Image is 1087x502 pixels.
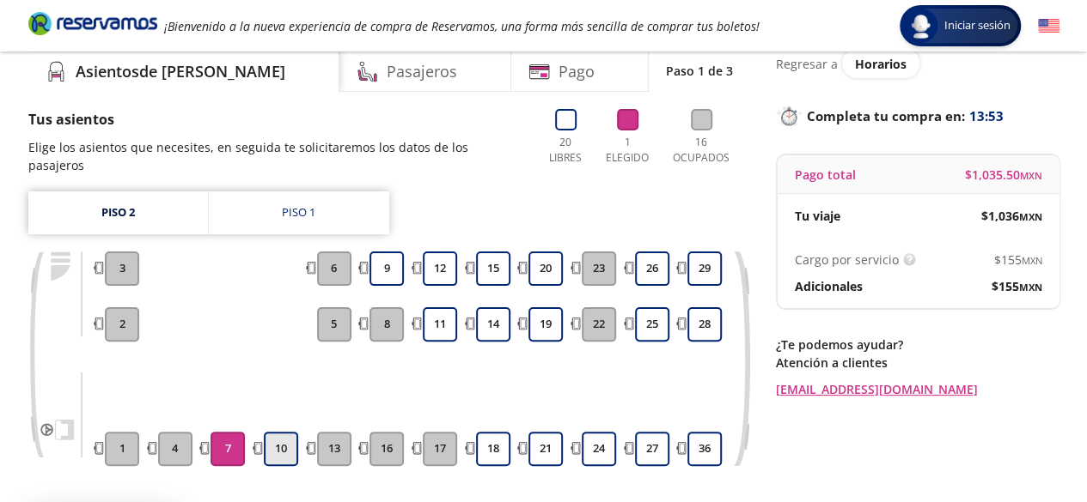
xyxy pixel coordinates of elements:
[387,60,457,83] h4: Pasajeros
[965,166,1042,184] span: $ 1,035.50
[317,251,351,286] button: 6
[582,432,616,466] button: 24
[582,307,616,342] button: 22
[264,432,298,466] button: 10
[423,307,457,342] button: 11
[476,251,510,286] button: 15
[776,380,1060,398] a: [EMAIL_ADDRESS][DOMAIN_NAME]
[105,307,139,342] button: 2
[666,135,737,166] p: 16 Ocupados
[1020,169,1042,182] small: MXN
[528,251,563,286] button: 20
[1019,210,1042,223] small: MXN
[582,251,616,286] button: 23
[476,432,510,466] button: 18
[476,307,510,342] button: 14
[28,10,157,36] i: Brand Logo
[369,251,404,286] button: 9
[776,55,838,73] p: Regresar a
[542,135,589,166] p: 20 Libres
[969,106,1004,126] span: 13:53
[1022,254,1042,267] small: MXN
[528,307,563,342] button: 19
[795,251,899,269] p: Cargo por servicio
[795,277,863,295] p: Adicionales
[687,307,722,342] button: 28
[423,432,457,466] button: 17
[1038,15,1060,37] button: English
[795,166,856,184] p: Pago total
[994,251,1042,269] span: $ 155
[795,207,840,225] p: Tu viaje
[76,60,285,83] h4: Asientos de [PERSON_NAME]
[105,251,139,286] button: 3
[28,191,208,234] a: Piso 2
[211,432,245,466] button: 7
[559,60,595,83] h4: Pago
[528,432,563,466] button: 21
[164,18,760,34] em: ¡Bienvenido a la nueva experiencia de compra de Reservamos, una forma más sencilla de comprar tus...
[317,307,351,342] button: 5
[635,307,669,342] button: 25
[369,432,404,466] button: 16
[28,138,525,174] p: Elige los asientos que necesites, en seguida te solicitaremos los datos de los pasajeros
[635,251,669,286] button: 26
[635,432,669,466] button: 27
[1019,281,1042,293] small: MXN
[855,56,907,72] span: Horarios
[776,104,1060,128] p: Completa tu compra en :
[423,251,457,286] button: 12
[158,432,192,466] button: 4
[687,251,722,286] button: 29
[776,49,1060,78] div: Regresar a ver horarios
[369,307,404,342] button: 8
[209,191,389,234] a: Piso 1
[776,354,1060,372] p: Atención a clientes
[282,204,315,221] div: Piso 1
[28,10,157,41] a: Brand Logo
[666,62,733,80] p: Paso 1 de 3
[992,277,1042,295] span: $ 155
[602,135,653,166] p: 1 Elegido
[937,17,1017,34] span: Iniciar sesión
[981,207,1042,225] span: $ 1,036
[687,432,722,466] button: 36
[317,432,351,466] button: 13
[105,432,139,466] button: 1
[28,109,525,130] p: Tus asientos
[776,336,1060,354] p: ¿Te podemos ayudar?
